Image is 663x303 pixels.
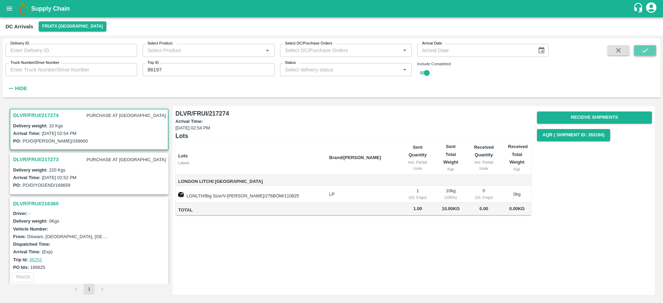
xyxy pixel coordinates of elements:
[30,265,45,270] label: 166625
[31,5,70,12] b: Supply Chain
[147,41,172,46] label: Select Product
[145,46,261,55] input: Select Product
[508,144,528,165] b: Received Total Weight
[471,205,497,213] span: 0.00
[85,111,167,120] p: PURCHASE AT [GEOGRAPHIC_DATA]
[399,186,436,203] td: 1
[400,46,409,55] button: Open
[417,61,549,67] div: Include Completed
[263,46,272,55] button: Open
[13,131,40,136] label: Arrival Time:
[6,63,137,76] input: Enter Truck Number/Drive Number
[443,144,458,165] b: Sent Total Weight
[175,118,530,125] label: Arrival Time:
[436,186,465,203] td: 10 kg
[442,194,460,201] div: ( 100 %)
[6,82,29,94] button: Hide
[27,234,192,239] label: Diswani, [GEOGRAPHIC_DATA], [GEOGRAPHIC_DATA] , [GEOGRAPHIC_DATA]
[409,145,427,157] b: Sent Quantity
[535,44,548,57] button: Choose date
[645,1,657,16] div: account of current user
[417,44,532,57] input: Arrival Date
[465,186,502,203] td: 0
[282,46,389,55] input: Select DC/Purchase Orders
[178,206,324,214] span: Total
[405,194,431,201] div: ( 10, 0 kgs)
[13,111,59,120] h3: DLVR/FRUI/217274
[175,131,531,141] h6: Lots
[508,166,526,172] div: Kgs
[42,131,76,136] label: [DATE] 02:54 PM
[13,167,48,173] label: Delivery weight:
[471,159,497,172] div: incl. Partial Units
[537,129,610,141] button: AQR ( Shipment Id: 353160)
[633,2,645,15] div: customer-support
[178,178,324,186] span: Longon Litchi [GEOGRAPHIC_DATA]
[22,183,70,188] label: PO/D/YOGEND/168659
[282,65,398,74] input: Select delivery status
[502,186,531,203] td: 0 kg
[442,206,460,211] span: 10.00 Kg
[85,155,167,165] p: PURCHASE AT [GEOGRAPHIC_DATA]
[13,123,48,128] label: Delivery weight:
[49,167,66,173] label: 220 Kgs
[15,86,27,91] strong: Hide
[10,60,59,66] label: Truck Number/Drive Number
[42,175,76,180] label: [DATE] 02:52 PM
[405,205,431,213] span: 1.00
[143,63,274,76] input: Enter Trip ID
[13,138,21,144] label: PO:
[178,160,324,166] div: Labels
[422,41,442,46] label: Arrival Date
[178,192,184,197] img: box
[42,249,52,254] label: (Exp)
[13,155,59,164] h3: DLVR/FRUI/217273
[22,138,88,144] label: PO/D/[PERSON_NAME]/168660
[69,284,109,295] nav: pagination navigation
[13,175,40,180] label: Arrival Time:
[13,242,50,247] label: Dispatched Time:
[49,123,63,128] label: 10 Kgs
[285,60,296,66] label: Status
[13,257,28,262] label: Trip Id:
[1,1,17,17] button: open drawer
[17,2,31,16] img: logo
[13,249,40,254] label: Arrival Time:
[29,211,30,216] span: -
[324,186,399,203] td: LP
[39,21,106,31] button: Select DC
[13,226,48,232] label: Vehicle Number:
[6,22,33,31] div: DC Arrivals
[178,153,188,158] b: Lots
[471,194,497,201] div: ( 10, 0 kgs)
[13,218,48,224] label: Delivery weight:
[509,206,525,211] span: 0.00 Kg
[329,155,381,160] b: Brand/[PERSON_NAME]
[13,211,28,216] label: Driver:
[13,199,167,208] h3: DLVR/FRUI/216360
[175,109,531,118] h6: DLVR/FRUI/217274
[442,166,460,172] div: Kgs
[49,218,59,224] label: 0 Kgs
[13,183,21,188] label: PO:
[13,265,29,270] label: PO Ids:
[10,41,29,46] label: Delivery ID
[13,234,26,239] label: From:
[31,4,633,13] a: Supply Chain
[474,145,494,157] b: Received Quantity
[175,125,531,131] span: [DATE] 02:54 PM
[285,41,332,46] label: Select DC/Purchase Orders
[175,186,324,203] td: LGNLTH/Big Size/V-[PERSON_NAME]/276BOM/110825
[400,65,409,74] button: Open
[29,257,42,262] a: 86253
[537,111,652,124] button: Receive Shipments
[84,284,95,295] button: page 1
[147,60,159,66] label: Trip ID
[6,44,137,57] input: Enter Delivery ID
[405,159,431,172] div: incl. Partial Units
